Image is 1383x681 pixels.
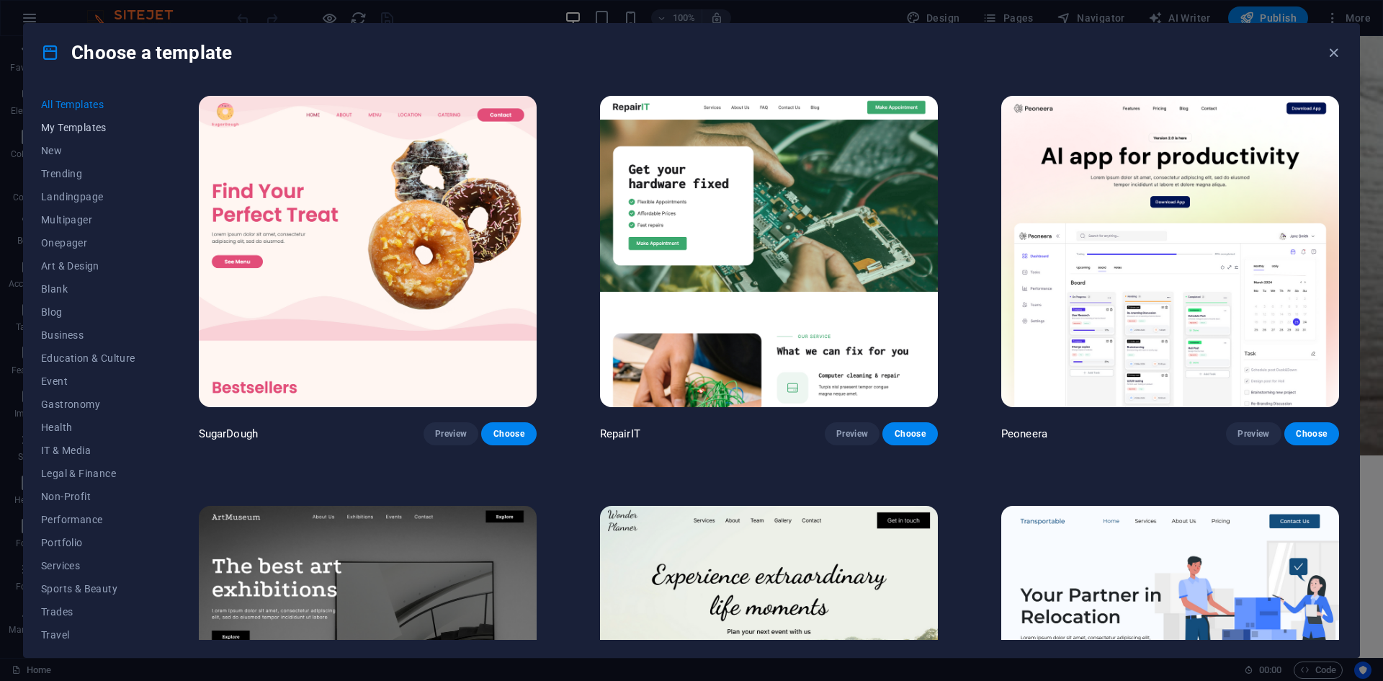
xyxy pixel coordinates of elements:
[41,399,135,410] span: Gastronomy
[41,185,135,208] button: Landingpage
[41,416,135,439] button: Health
[41,116,135,139] button: My Templates
[41,191,135,202] span: Landingpage
[41,514,135,525] span: Performance
[41,306,135,318] span: Blog
[41,347,135,370] button: Education & Culture
[41,277,135,301] button: Blank
[41,375,135,387] span: Event
[41,606,135,618] span: Trades
[41,629,135,641] span: Travel
[41,577,135,600] button: Sports & Beauty
[1284,422,1339,445] button: Choose
[41,324,135,347] button: Business
[41,439,135,462] button: IT & Media
[894,428,926,440] span: Choose
[836,428,868,440] span: Preview
[199,96,537,407] img: SugarDough
[41,260,135,272] span: Art & Design
[41,162,135,185] button: Trending
[41,485,135,508] button: Non-Profit
[41,41,232,64] h4: Choose a template
[825,422,880,445] button: Preview
[435,428,467,440] span: Preview
[41,554,135,577] button: Services
[41,237,135,249] span: Onepager
[41,122,135,133] span: My Templates
[41,214,135,226] span: Multipager
[1237,428,1269,440] span: Preview
[1296,428,1328,440] span: Choose
[41,623,135,646] button: Travel
[199,427,258,441] p: SugarDough
[41,301,135,324] button: Blog
[41,560,135,571] span: Services
[41,139,135,162] button: New
[882,422,937,445] button: Choose
[1226,422,1281,445] button: Preview
[41,583,135,595] span: Sports & Beauty
[41,508,135,531] button: Performance
[41,208,135,231] button: Multipager
[41,600,135,623] button: Trades
[424,422,478,445] button: Preview
[41,468,135,479] span: Legal & Finance
[481,422,536,445] button: Choose
[41,422,135,433] span: Health
[41,352,135,364] span: Education & Culture
[41,254,135,277] button: Art & Design
[1001,96,1339,407] img: Peoneera
[41,283,135,295] span: Blank
[41,145,135,156] span: New
[41,445,135,456] span: IT & Media
[41,93,135,116] button: All Templates
[41,99,135,110] span: All Templates
[41,329,135,341] span: Business
[493,428,524,440] span: Choose
[41,393,135,416] button: Gastronomy
[41,370,135,393] button: Event
[600,427,640,441] p: RepairIT
[41,462,135,485] button: Legal & Finance
[41,531,135,554] button: Portfolio
[600,96,938,407] img: RepairIT
[41,537,135,548] span: Portfolio
[41,168,135,179] span: Trending
[41,231,135,254] button: Onepager
[41,491,135,502] span: Non-Profit
[1001,427,1047,441] p: Peoneera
